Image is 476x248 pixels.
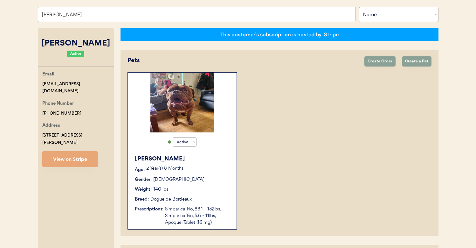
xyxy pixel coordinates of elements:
[153,176,204,183] div: [DEMOGRAPHIC_DATA]
[146,167,230,171] p: 2 Year(s) 8 Months
[42,132,114,146] div: [STREET_ADDRESS][PERSON_NAME]
[220,31,339,38] div: This customer's subscription is hosted by: Stripe
[38,38,114,50] div: [PERSON_NAME]
[128,56,358,65] div: Pets
[135,176,152,183] div: Gender:
[135,196,149,203] div: Breed:
[150,73,214,132] img: 1000009266.jpg
[42,151,98,167] button: View on Stripe
[153,186,168,193] div: 140 lbs
[364,56,396,67] button: Create Order
[150,196,192,203] div: Dogue de Bordeaux
[135,206,163,213] div: Prescriptions:
[42,81,114,95] div: [EMAIL_ADDRESS][DOMAIN_NAME]
[402,56,431,67] button: Create a Pet
[42,122,60,130] div: Address
[135,155,230,163] div: [PERSON_NAME]
[135,186,152,193] div: Weight:
[38,7,356,22] input: Search by name
[42,110,81,117] div: [PHONE_NUMBER]
[135,167,145,173] div: Age:
[42,100,74,108] div: Phone Number
[165,206,230,226] div: Simparica Trio, 88.1 - 132lbs, Simparica Trio, 5.6 - 11lbs, Apoquel Tablet (16 mg)
[42,71,54,79] div: Email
